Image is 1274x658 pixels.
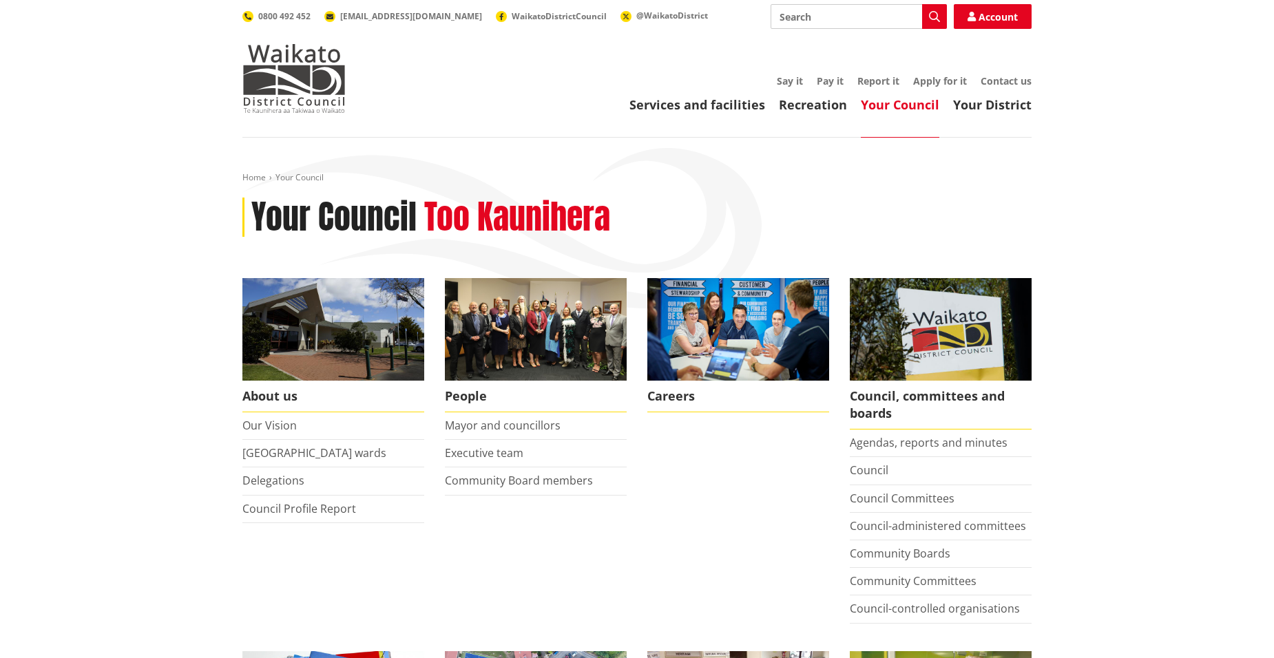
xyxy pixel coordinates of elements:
[850,381,1032,429] span: Council, committees and boards
[850,573,977,588] a: Community Committees
[777,74,803,87] a: Say it
[850,546,950,561] a: Community Boards
[857,74,899,87] a: Report it
[242,381,424,412] span: About us
[445,418,561,433] a: Mayor and councillors
[258,10,311,22] span: 0800 492 452
[324,10,482,22] a: [EMAIL_ADDRESS][DOMAIN_NAME]
[771,4,947,29] input: Search input
[850,491,954,506] a: Council Committees
[817,74,844,87] a: Pay it
[620,10,708,21] a: @WaikatoDistrict
[242,44,346,113] img: Waikato District Council - Te Kaunihera aa Takiwaa o Waikato
[424,198,610,237] h2: Too Kaunihera
[242,10,311,22] a: 0800 492 452
[242,418,297,433] a: Our Vision
[242,171,266,183] a: Home
[647,278,829,381] img: Office staff in meeting - Career page
[954,4,1032,29] a: Account
[496,10,607,22] a: WaikatoDistrictCouncil
[251,198,417,237] h1: Your Council
[850,518,1026,533] a: Council-administered committees
[850,601,1020,616] a: Council-controlled organisations
[981,74,1032,87] a: Contact us
[242,278,424,412] a: WDC Building 0015 About us
[850,463,888,478] a: Council
[861,96,939,113] a: Your Council
[913,74,967,87] a: Apply for it
[779,96,847,113] a: Recreation
[275,171,324,183] span: Your Council
[647,381,829,412] span: Careers
[850,278,1032,381] img: Waikato-District-Council-sign
[242,501,356,516] a: Council Profile Report
[445,381,627,412] span: People
[242,278,424,381] img: WDC Building 0015
[629,96,765,113] a: Services and facilities
[445,473,593,488] a: Community Board members
[242,445,386,460] a: [GEOGRAPHIC_DATA] wards
[340,10,482,22] span: [EMAIL_ADDRESS][DOMAIN_NAME]
[445,278,627,412] a: 2022 Council People
[850,278,1032,429] a: Waikato-District-Council-sign Council, committees and boards
[242,473,304,488] a: Delegations
[647,278,829,412] a: Careers
[445,278,627,381] img: 2022 Council
[850,435,1007,450] a: Agendas, reports and minutes
[242,172,1032,184] nav: breadcrumb
[512,10,607,22] span: WaikatoDistrictCouncil
[445,445,523,460] a: Executive team
[953,96,1032,113] a: Your District
[636,10,708,21] span: @WaikatoDistrict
